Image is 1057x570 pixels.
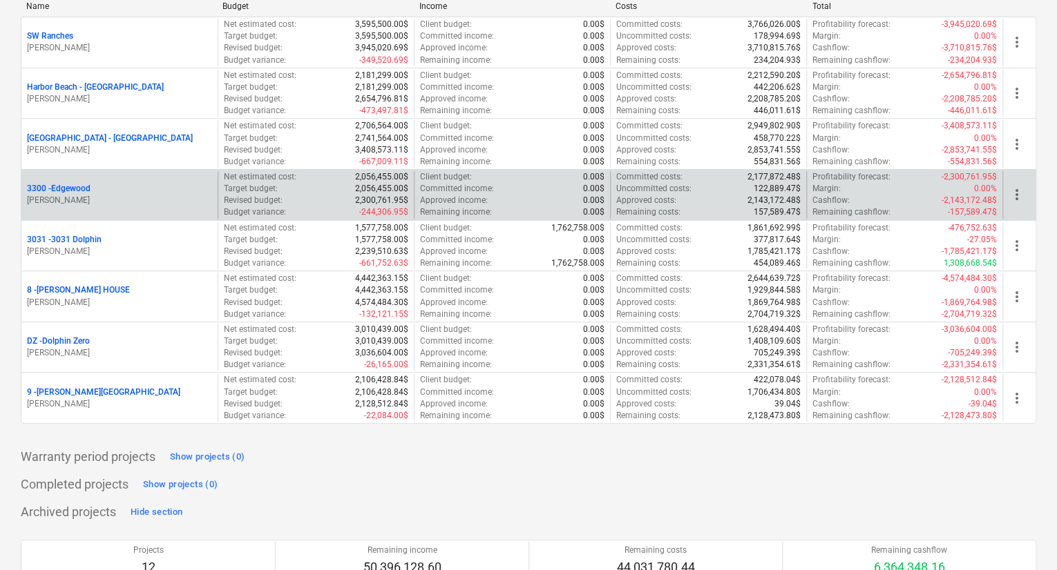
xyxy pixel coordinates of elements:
[616,386,692,398] p: Uncommitted costs :
[616,398,676,410] p: Approved costs :
[747,335,801,347] p: 1,408,109.60$
[583,93,604,105] p: 0.00$
[420,93,488,105] p: Approved income :
[420,19,472,30] p: Client budget :
[812,144,850,156] p: Cashflow :
[747,144,801,156] p: 2,853,741.55$
[420,105,492,117] p: Remaining income :
[224,222,296,234] p: Net estimated cost :
[747,19,801,30] p: 3,766,026.00$
[224,81,278,93] p: Target budget :
[942,120,997,132] p: -3,408,573.11$
[616,183,692,195] p: Uncommitted costs :
[222,1,408,11] div: Budget
[27,132,212,156] div: [GEOGRAPHIC_DATA] - [GEOGRAPHIC_DATA][PERSON_NAME]
[747,410,801,422] p: 2,128,473.80$
[812,183,841,195] p: Margin :
[224,93,283,105] p: Revised budget :
[754,132,801,144] p: 458,770.22$
[948,206,997,218] p: -157,589.47$
[812,284,841,296] p: Margin :
[754,156,801,168] p: 554,831.56$
[616,42,676,54] p: Approved costs :
[812,1,998,11] div: Total
[747,324,801,335] p: 1,628,494.40$
[812,308,891,320] p: Remaining cashflow :
[974,284,997,296] p: 0.00%
[27,42,212,54] p: [PERSON_NAME]
[583,132,604,144] p: 0.00$
[27,234,212,257] div: 3031 -3031 Dolphin[PERSON_NAME]
[583,359,604,371] p: 0.00$
[812,222,891,234] p: Profitability forecast :
[616,246,676,257] p: Approved costs :
[551,222,604,234] p: 1,762,758.00$
[27,335,90,347] p: DZ - Dolphin Zero
[355,246,408,257] p: 2,239,510.63$
[812,171,891,183] p: Profitability forecast :
[420,171,472,183] p: Client budget :
[583,324,604,335] p: 0.00$
[583,206,604,218] p: 0.00$
[616,222,683,234] p: Committed costs :
[27,132,193,144] p: [GEOGRAPHIC_DATA] - [GEOGRAPHIC_DATA]
[754,55,801,66] p: 234,204.93$
[812,359,891,371] p: Remaining cashflow :
[355,144,408,156] p: 3,408,573.11$
[27,144,212,156] p: [PERSON_NAME]
[616,206,680,218] p: Remaining costs :
[131,504,182,520] div: Hide section
[616,297,676,308] p: Approved costs :
[812,297,850,308] p: Cashflow :
[616,347,676,359] p: Approved costs :
[420,359,492,371] p: Remaining income :
[974,81,997,93] p: 0.00%
[754,347,801,359] p: 705,249.39$
[942,70,997,81] p: -2,654,796.81$
[583,284,604,296] p: 0.00$
[551,257,604,269] p: 1,762,758.00$
[27,234,102,246] p: 3031 - 3031 Dolphin
[583,308,604,320] p: 0.00$
[942,410,997,422] p: -2,128,473.80$
[355,398,408,410] p: 2,128,512.84$
[812,206,891,218] p: Remaining cashflow :
[747,70,801,81] p: 2,212,590.20$
[616,359,680,371] p: Remaining costs :
[224,324,296,335] p: Net estimated cost :
[420,386,494,398] p: Committed income :
[616,195,676,206] p: Approved costs :
[420,308,492,320] p: Remaining income :
[355,222,408,234] p: 1,577,758.00$
[359,257,408,269] p: -661,752.63$
[948,156,997,168] p: -554,831.56$
[224,398,283,410] p: Revised budget :
[583,105,604,117] p: 0.00$
[812,132,841,144] p: Margin :
[754,30,801,42] p: 178,994.69$
[616,144,676,156] p: Approved costs :
[143,477,218,493] div: Show projects (0)
[942,195,997,206] p: -2,143,172.48$
[948,222,997,234] p: -476,752.63$
[1009,34,1025,50] span: more_vert
[583,30,604,42] p: 0.00$
[1009,85,1025,101] span: more_vert
[355,19,408,30] p: 3,595,500.00$
[754,374,801,386] p: 422,078.04$
[974,183,997,195] p: 0.00%
[942,144,997,156] p: -2,853,741.55$
[224,144,283,156] p: Revised budget :
[583,234,604,246] p: 0.00$
[942,359,997,371] p: -2,331,354.61$
[616,410,680,422] p: Remaining costs :
[942,171,997,183] p: -2,300,761.95$
[944,257,997,269] p: 1,308,668.54$
[948,347,997,359] p: -705,249.39$
[747,222,801,234] p: 1,861,692.99$
[420,206,492,218] p: Remaining income :
[224,42,283,54] p: Revised budget :
[355,93,408,105] p: 2,654,796.81$
[616,324,683,335] p: Committed costs :
[583,81,604,93] p: 0.00$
